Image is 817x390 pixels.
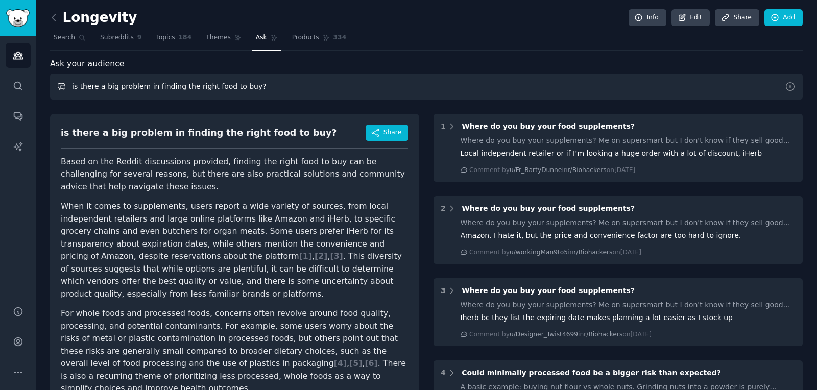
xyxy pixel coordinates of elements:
[156,33,175,42] span: Topics
[462,204,635,212] span: Where do you buy your food supplements?
[256,33,267,42] span: Ask
[584,331,622,338] span: r/Biohackers
[252,30,281,51] a: Ask
[462,369,721,377] span: Could minimally processed food be a bigger risk than expected?
[61,200,408,300] p: When it comes to supplements, users report a wide variety of sources, from local independent reta...
[671,9,710,27] a: Edit
[6,9,30,27] img: GummySearch logo
[469,330,652,339] div: Comment by in on [DATE]
[461,300,796,310] div: Where do you buy your supplements? Me on supersmart but I don't know if they sell good products
[461,135,796,146] div: Where do you buy your supplements? Me on supersmart but I don't know if they sell good products
[50,30,89,51] a: Search
[299,251,312,261] span: [ 1 ]
[315,251,327,261] span: [ 2 ]
[441,285,446,296] div: 3
[179,33,192,42] span: 184
[333,33,347,42] span: 334
[441,203,446,214] div: 2
[510,166,562,174] span: u/Fr_BartyDunne
[469,166,635,175] div: Comment by in on [DATE]
[206,33,231,42] span: Themes
[461,230,796,241] div: Amazon. I hate it, but the price and convenience factor are too hard to ignore.
[289,30,350,51] a: Products334
[97,30,145,51] a: Subreddits9
[573,249,612,256] span: r/Biohackers
[137,33,142,42] span: 9
[629,9,666,27] a: Info
[50,10,137,26] h2: Longevity
[715,9,759,27] a: Share
[461,148,796,159] div: Local independent retailer or if I’m looking a huge order with a lot of discount, iHerb
[365,358,377,368] span: [ 6 ]
[50,58,125,70] span: Ask your audience
[462,122,635,130] span: Where do you buy your food supplements?
[334,358,347,368] span: [ 4 ]
[568,166,607,174] span: r/Biohackers
[461,312,796,323] div: Iherb bc they list the expiring date makes planning a lot easier as I stock up
[469,248,641,257] div: Comment by in on [DATE]
[510,331,578,338] span: u/Designer_Twist4699
[461,217,796,228] div: Where do you buy your supplements? Me on supersmart but I don't know if they sell good products
[764,9,803,27] a: Add
[61,127,337,139] div: is there a big problem in finding the right food to buy?
[441,368,446,378] div: 4
[61,156,408,193] p: Based on the Reddit discussions provided, finding the right food to buy can be challenging for se...
[100,33,134,42] span: Subreddits
[510,249,568,256] span: u/workingMan9to5
[202,30,245,51] a: Themes
[292,33,319,42] span: Products
[441,121,446,132] div: 1
[349,358,362,368] span: [ 5 ]
[330,251,343,261] span: [ 3 ]
[462,286,635,295] span: Where do you buy your food supplements?
[50,74,803,100] input: Ask this audience a question...
[366,125,408,141] button: Share
[152,30,195,51] a: Topics184
[383,128,401,137] span: Share
[54,33,75,42] span: Search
